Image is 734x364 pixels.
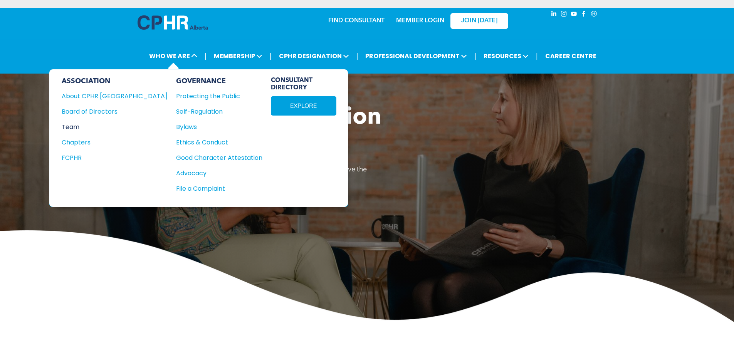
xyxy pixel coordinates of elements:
span: PROFESSIONAL DEVELOPMENT [363,49,469,63]
a: Board of Directors [62,107,168,116]
li: | [356,48,358,64]
a: youtube [570,10,578,20]
a: Team [62,122,168,132]
a: Good Character Attestation [176,153,262,163]
li: | [270,48,272,64]
li: | [474,48,476,64]
span: WHO WE ARE [147,49,200,63]
div: Bylaws [176,122,254,132]
li: | [205,48,207,64]
a: EXPLORE [271,96,336,116]
div: Team [62,122,157,132]
a: instagram [560,10,568,20]
div: Protecting the Public [176,91,254,101]
a: About CPHR [GEOGRAPHIC_DATA] [62,91,168,101]
a: JOIN [DATE] [450,13,508,29]
div: FCPHR [62,153,157,163]
a: File a Complaint [176,184,262,193]
span: CONSULTANT DIRECTORY [271,77,336,92]
a: FCPHR [62,153,168,163]
a: FIND CONSULTANT [328,18,385,24]
div: Good Character Attestation [176,153,254,163]
a: CAREER CENTRE [543,49,599,63]
span: CPHR DESIGNATION [277,49,351,63]
a: Bylaws [176,122,262,132]
div: Advocacy [176,168,254,178]
a: Social network [590,10,598,20]
li: | [536,48,538,64]
a: Self-Regulation [176,107,262,116]
img: A blue and white logo for cp alberta [138,15,208,30]
a: linkedin [550,10,558,20]
span: MEMBERSHIP [212,49,265,63]
div: Chapters [62,138,157,147]
div: ASSOCIATION [62,77,168,86]
div: File a Complaint [176,184,254,193]
div: About CPHR [GEOGRAPHIC_DATA] [62,91,157,101]
div: Self-Regulation [176,107,254,116]
a: Advocacy [176,168,262,178]
div: Board of Directors [62,107,157,116]
div: Ethics & Conduct [176,138,254,147]
div: GOVERNANCE [176,77,262,86]
span: RESOURCES [481,49,531,63]
a: facebook [580,10,588,20]
a: MEMBER LOGIN [396,18,444,24]
span: JOIN [DATE] [461,17,497,25]
a: Chapters [62,138,168,147]
a: Protecting the Public [176,91,262,101]
a: Ethics & Conduct [176,138,262,147]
